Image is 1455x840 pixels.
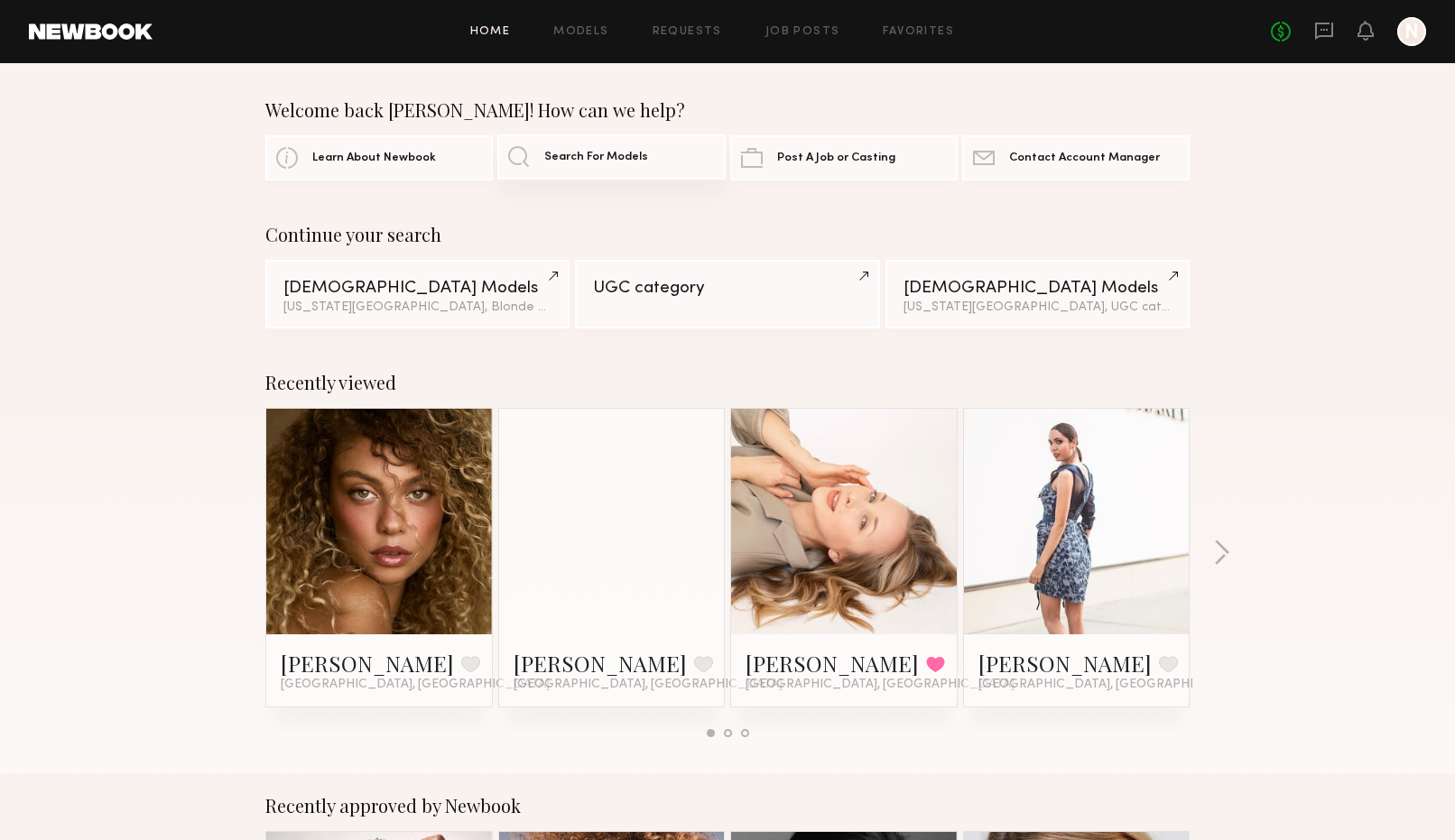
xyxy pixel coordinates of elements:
[746,678,1015,692] span: [GEOGRAPHIC_DATA], [GEOGRAPHIC_DATA]
[265,224,1190,245] div: Continue your search
[312,152,436,164] span: Learn About Newbook
[265,260,570,328] a: [DEMOGRAPHIC_DATA] Models[US_STATE][GEOGRAPHIC_DATA], Blonde hair
[514,649,687,678] a: [PERSON_NAME]
[265,372,1190,393] div: Recently viewed
[962,135,1190,180] a: Contact Account Manager
[904,301,1172,314] div: [US_STATE][GEOGRAPHIC_DATA], UGC category
[883,26,954,38] a: Favorites
[470,26,511,38] a: Home
[765,26,840,38] a: Job Posts
[281,678,550,692] span: [GEOGRAPHIC_DATA], [GEOGRAPHIC_DATA]
[283,280,551,297] div: [DEMOGRAPHIC_DATA] Models
[593,280,861,297] div: UGC category
[978,649,1152,678] a: [PERSON_NAME]
[777,152,895,164] span: Post A Job or Casting
[978,678,1247,692] span: [GEOGRAPHIC_DATA], [GEOGRAPHIC_DATA]
[514,678,783,692] span: [GEOGRAPHIC_DATA], [GEOGRAPHIC_DATA]
[283,301,551,314] div: [US_STATE][GEOGRAPHIC_DATA], Blonde hair
[497,134,725,180] a: Search For Models
[265,135,493,180] a: Learn About Newbook
[281,649,454,678] a: [PERSON_NAME]
[575,260,879,328] a: UGC category
[653,26,722,38] a: Requests
[1397,17,1426,46] a: N
[1009,152,1160,164] span: Contact Account Manager
[265,795,1190,817] div: Recently approved by Newbook
[730,135,958,180] a: Post A Job or Casting
[553,26,608,38] a: Models
[746,649,919,678] a: [PERSON_NAME]
[904,280,1172,297] div: [DEMOGRAPHIC_DATA] Models
[885,260,1190,328] a: [DEMOGRAPHIC_DATA] Models[US_STATE][GEOGRAPHIC_DATA], UGC category
[544,152,648,163] span: Search For Models
[265,99,1190,121] div: Welcome back [PERSON_NAME]! How can we help?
